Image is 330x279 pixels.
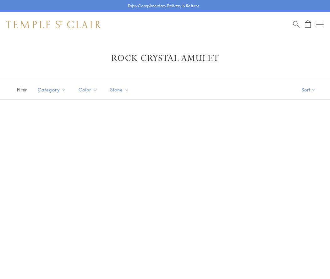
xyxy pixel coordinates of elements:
[105,83,134,97] button: Stone
[287,80,330,99] button: Show sort by
[74,83,102,97] button: Color
[16,53,314,64] h1: Rock Crystal Amulet
[128,3,199,9] p: Enjoy Complimentary Delivery & Returns
[33,83,71,97] button: Category
[75,86,102,94] span: Color
[316,21,324,28] button: Open navigation
[293,20,300,28] a: Search
[107,86,134,94] span: Stone
[6,21,101,28] img: Temple St. Clair
[35,86,71,94] span: Category
[305,20,311,28] a: Open Shopping Bag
